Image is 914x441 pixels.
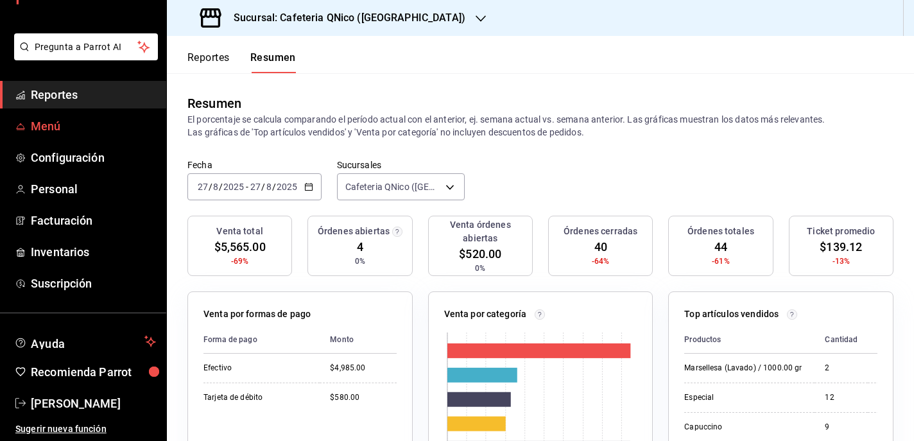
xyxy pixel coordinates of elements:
h3: Ticket promedio [807,225,875,238]
span: -69% [231,255,249,267]
button: Resumen [250,51,296,73]
span: - [246,182,248,192]
span: Sugerir nueva función [15,422,156,436]
span: 0% [475,263,485,274]
th: Monto [868,326,908,354]
span: Configuración [31,149,156,166]
h3: Venta órdenes abiertas [434,218,527,245]
span: $139.12 [820,238,862,255]
h3: Órdenes abiertas [318,225,390,238]
p: Venta por formas de pago [203,307,311,321]
span: Cafeteria QNico ([GEOGRAPHIC_DATA]) [345,180,441,193]
th: Productos [684,326,815,354]
p: Venta por categoría [444,307,527,321]
div: $580.00 [330,392,396,403]
div: Efectivo [203,363,309,374]
span: 4 [357,238,363,255]
span: Inventarios [31,243,156,261]
div: Especial [684,392,804,403]
span: -13% [832,255,850,267]
span: Personal [31,180,156,198]
input: -- [266,182,272,192]
span: Pregunta a Parrot AI [35,40,138,54]
span: / [219,182,223,192]
a: Pregunta a Parrot AI [9,49,158,63]
span: 44 [714,238,727,255]
span: [PERSON_NAME] [31,395,156,412]
div: 2 [825,363,858,374]
div: 12 [825,392,858,403]
span: 0% [355,255,365,267]
span: $520.00 [459,245,501,263]
span: Suscripción [31,275,156,292]
span: Recomienda Parrot [31,363,156,381]
input: ---- [276,182,298,192]
span: / [261,182,265,192]
span: Menú [31,117,156,135]
button: Reportes [187,51,230,73]
input: -- [197,182,209,192]
input: -- [212,182,219,192]
div: Resumen [187,94,241,113]
span: Reportes [31,86,156,103]
p: Top artículos vendidos [684,307,779,321]
h3: Venta total [216,225,263,238]
span: / [272,182,276,192]
h3: Órdenes totales [687,225,754,238]
p: El porcentaje se calcula comparando el período actual con el anterior, ej. semana actual vs. sema... [187,113,893,139]
div: Tarjeta de débito [203,392,309,403]
input: ---- [223,182,245,192]
label: Fecha [187,160,322,169]
label: Sucursales [337,160,465,169]
button: Pregunta a Parrot AI [14,33,158,60]
div: Marsellesa (Lavado) / 1000.00 gr [684,363,804,374]
span: 40 [594,238,607,255]
span: Facturación [31,212,156,229]
th: Forma de pago [203,326,320,354]
div: 9 [825,422,858,433]
div: navigation tabs [187,51,296,73]
span: -64% [592,255,610,267]
input: -- [250,182,261,192]
span: Ayuda [31,334,139,349]
span: -61% [712,255,730,267]
th: Cantidad [815,326,868,354]
span: / [209,182,212,192]
div: Capuccino [684,422,804,433]
h3: Órdenes cerradas [564,225,637,238]
th: Monto [320,326,396,354]
h3: Sucursal: Cafeteria QNico ([GEOGRAPHIC_DATA]) [223,10,465,26]
div: $4,985.00 [330,363,396,374]
span: $5,565.00 [214,238,266,255]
